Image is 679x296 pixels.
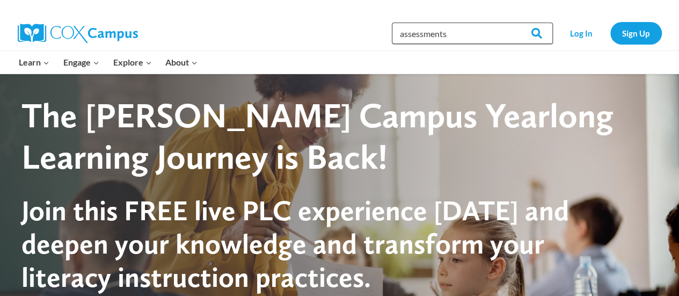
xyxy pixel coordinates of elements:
a: Sign Up [610,22,662,44]
button: Child menu of Learn [12,51,57,74]
div: The [PERSON_NAME] Campus Yearlong Learning Journey is Back! [21,95,638,178]
img: Cox Campus [18,24,138,43]
button: Child menu of Explore [106,51,159,74]
nav: Primary Navigation [12,51,205,74]
button: Child menu of Engage [56,51,106,74]
input: Search Cox Campus [392,23,553,44]
nav: Secondary Navigation [558,22,662,44]
a: Log In [558,22,605,44]
button: Child menu of About [158,51,205,74]
span: Join this FREE live PLC experience [DATE] and deepen your knowledge and transform your literacy i... [21,193,569,294]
